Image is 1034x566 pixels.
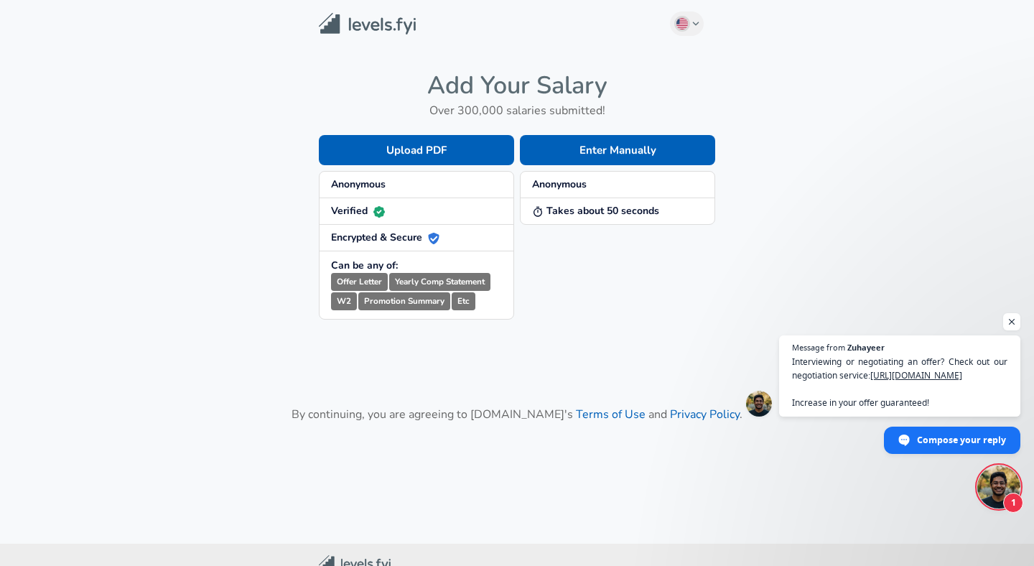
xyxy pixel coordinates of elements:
[847,343,885,351] span: Zuhayeer
[792,355,1007,409] span: Interviewing or negotiating an offer? Check out our negotiation service: Increase in your offer g...
[331,273,388,291] small: Offer Letter
[670,11,704,36] button: English (US)
[319,135,514,165] button: Upload PDF
[576,407,646,422] a: Terms of Use
[520,135,715,165] button: Enter Manually
[331,204,385,218] strong: Verified
[792,343,845,351] span: Message from
[319,101,715,121] h6: Over 300,000 salaries submitted!
[358,292,450,310] small: Promotion Summary
[917,427,1006,453] span: Compose your reply
[319,13,416,35] img: Levels.fyi
[331,177,386,191] strong: Anonymous
[977,465,1020,509] div: Open chat
[676,18,688,29] img: English (US)
[532,204,659,218] strong: Takes about 50 seconds
[532,177,587,191] strong: Anonymous
[1003,493,1023,513] span: 1
[331,259,398,272] strong: Can be any of:
[331,292,357,310] small: W2
[670,407,740,422] a: Privacy Policy
[452,292,475,310] small: Etc
[331,231,439,244] strong: Encrypted & Secure
[389,273,490,291] small: Yearly Comp Statement
[319,70,715,101] h4: Add Your Salary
